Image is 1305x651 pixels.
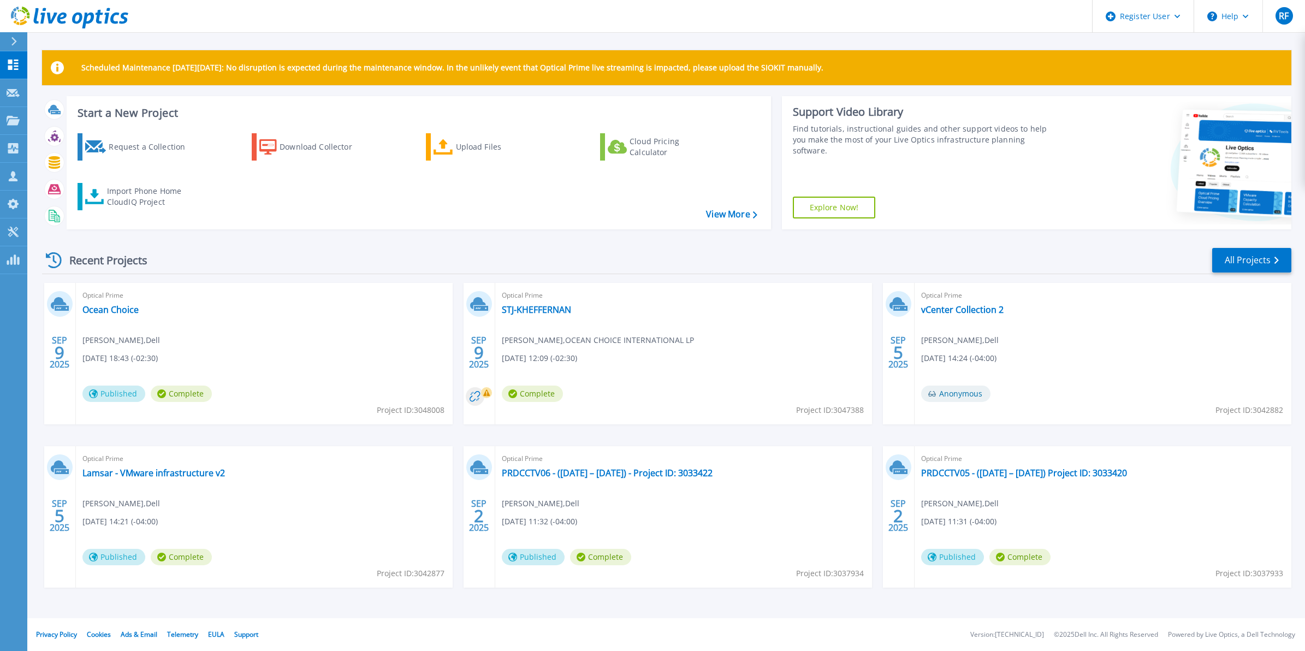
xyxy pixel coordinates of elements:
[82,386,145,402] span: Published
[82,549,145,565] span: Published
[1279,11,1289,20] span: RF
[49,333,70,372] div: SEP 2025
[87,630,111,639] a: Cookies
[921,516,996,528] span: [DATE] 11:31 (-04:00)
[280,136,367,158] div: Download Collector
[82,453,446,465] span: Optical Prime
[921,386,990,402] span: Anonymous
[1168,631,1295,638] li: Powered by Live Optics, a Dell Technology
[888,496,909,536] div: SEP 2025
[151,549,212,565] span: Complete
[502,516,577,528] span: [DATE] 11:32 (-04:00)
[796,567,864,579] span: Project ID: 3037934
[502,467,713,478] a: PRDCCTV06 - ([DATE] – [DATE]) - Project ID: 3033422
[208,630,224,639] a: EULA
[502,498,579,510] span: [PERSON_NAME] , Dell
[234,630,258,639] a: Support
[921,453,1285,465] span: Optical Prime
[502,352,577,364] span: [DATE] 12:09 (-02:30)
[109,136,196,158] div: Request a Collection
[893,348,903,357] span: 5
[377,404,444,416] span: Project ID: 3048008
[921,498,999,510] span: [PERSON_NAME] , Dell
[600,133,722,161] a: Cloud Pricing Calculator
[1054,631,1158,638] li: © 2025 Dell Inc. All Rights Reserved
[793,197,876,218] a: Explore Now!
[81,63,823,72] p: Scheduled Maintenance [DATE][DATE]: No disruption is expected during the maintenance window. In t...
[426,133,548,161] a: Upload Files
[151,386,212,402] span: Complete
[55,511,64,520] span: 5
[630,136,717,158] div: Cloud Pricing Calculator
[36,630,77,639] a: Privacy Policy
[78,133,199,161] a: Request a Collection
[921,334,999,346] span: [PERSON_NAME] , Dell
[1212,248,1291,273] a: All Projects
[82,516,158,528] span: [DATE] 14:21 (-04:00)
[167,630,198,639] a: Telemetry
[121,630,157,639] a: Ads & Email
[921,304,1004,315] a: vCenter Collection 2
[793,123,1055,156] div: Find tutorials, instructional guides and other support videos to help you make the most of your L...
[502,386,563,402] span: Complete
[42,247,162,274] div: Recent Projects
[82,467,225,478] a: Lamsar - VMware infrastructure v2
[970,631,1044,638] li: Version: [TECHNICAL_ID]
[989,549,1051,565] span: Complete
[796,404,864,416] span: Project ID: 3047388
[502,549,565,565] span: Published
[377,567,444,579] span: Project ID: 3042877
[921,467,1127,478] a: PRDCCTV05 - ([DATE] – [DATE]) Project ID: 3033420
[82,304,139,315] a: Ocean Choice
[921,352,996,364] span: [DATE] 14:24 (-04:00)
[793,105,1055,119] div: Support Video Library
[888,333,909,372] div: SEP 2025
[570,549,631,565] span: Complete
[55,348,64,357] span: 9
[82,498,160,510] span: [PERSON_NAME] , Dell
[82,289,446,301] span: Optical Prime
[78,107,757,119] h3: Start a New Project
[474,348,484,357] span: 9
[468,496,489,536] div: SEP 2025
[502,334,694,346] span: [PERSON_NAME] , OCEAN CHOICE INTERNATIONAL LP
[921,549,984,565] span: Published
[1215,567,1283,579] span: Project ID: 3037933
[706,209,757,220] a: View More
[82,352,158,364] span: [DATE] 18:43 (-02:30)
[893,511,903,520] span: 2
[49,496,70,536] div: SEP 2025
[252,133,373,161] a: Download Collector
[107,186,192,208] div: Import Phone Home CloudIQ Project
[502,289,865,301] span: Optical Prime
[502,304,571,315] a: STJ-KHEFFERNAN
[502,453,865,465] span: Optical Prime
[1215,404,1283,416] span: Project ID: 3042882
[456,136,543,158] div: Upload Files
[921,289,1285,301] span: Optical Prime
[468,333,489,372] div: SEP 2025
[82,334,160,346] span: [PERSON_NAME] , Dell
[474,511,484,520] span: 2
